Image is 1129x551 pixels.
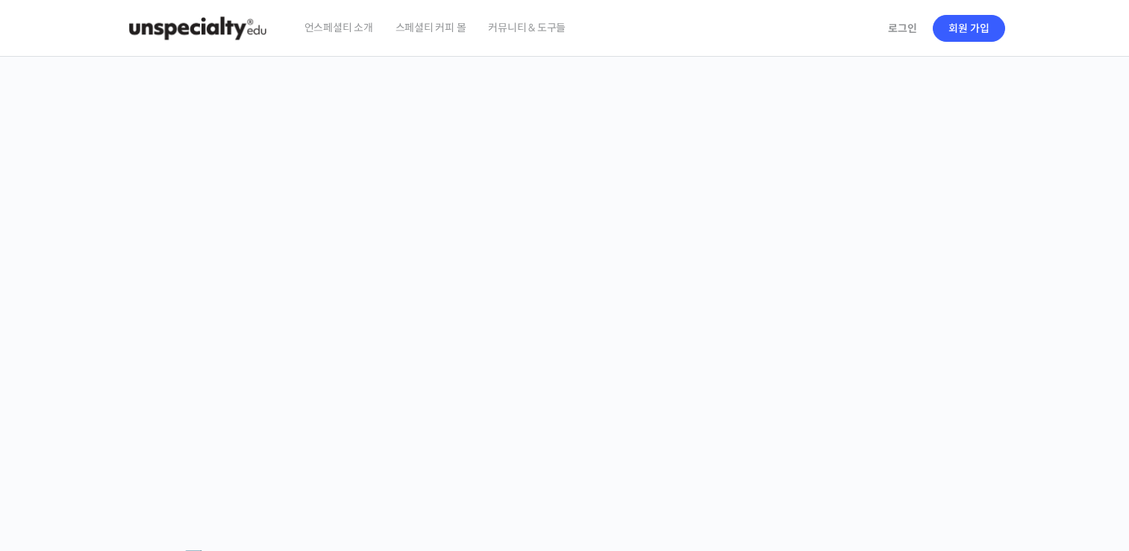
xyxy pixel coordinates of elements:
[879,11,926,46] a: 로그인
[15,228,1115,304] p: [PERSON_NAME]을 다하는 당신을 위해, 최고와 함께 만든 커피 클래스
[15,311,1115,331] p: 시간과 장소에 구애받지 않고, 검증된 커리큘럼으로
[933,15,1005,42] a: 회원 가입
